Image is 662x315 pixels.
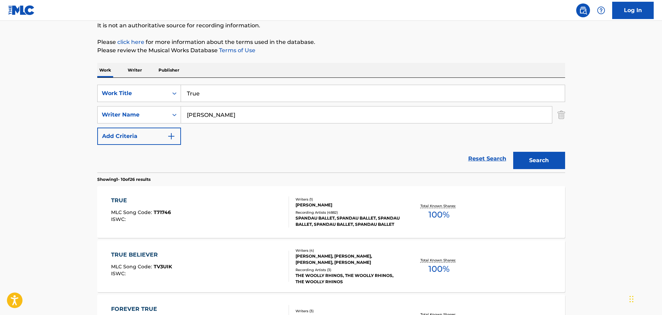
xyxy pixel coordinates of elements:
[111,216,127,222] span: ISWC :
[111,209,154,215] span: MLC Song Code :
[629,289,634,309] div: Drag
[111,263,154,270] span: MLC Song Code :
[102,111,164,119] div: Writer Name
[296,210,400,215] div: Recording Artists ( 4882 )
[428,263,450,275] span: 100 %
[154,263,172,270] span: TV3UIK
[579,6,587,15] img: search
[102,89,164,98] div: Work Title
[465,151,510,166] a: Reset Search
[296,248,400,253] div: Writers ( 4 )
[296,272,400,285] div: THE WOOLLY RHINOS, THE WOOLLY RHINOS, THE WOOLLY RHINOS
[111,270,127,277] span: ISWC :
[97,46,565,55] p: Please review the Musical Works Database
[97,186,565,238] a: TRUEMLC Song Code:T71746ISWC:Writers (1)[PERSON_NAME]Recording Artists (4882)SPANDAU BALLET, SPAN...
[420,258,457,263] p: Total Known Shares:
[111,305,174,313] div: FOREVER TRUE
[97,85,565,173] form: Search Form
[428,209,450,221] span: 100 %
[167,132,175,140] img: 9d2ae6d4665cec9f34b9.svg
[576,3,590,17] a: Public Search
[296,308,400,314] div: Writers ( 3 )
[97,63,113,77] p: Work
[594,3,608,17] div: Help
[97,240,565,292] a: TRUE BELIEVERMLC Song Code:TV3UIKISWC:Writers (4)[PERSON_NAME], [PERSON_NAME], [PERSON_NAME], [PE...
[513,152,565,169] button: Search
[612,2,654,19] a: Log In
[218,47,255,54] a: Terms of Use
[111,196,171,205] div: TRUE
[156,63,181,77] p: Publisher
[296,202,400,208] div: [PERSON_NAME]
[154,209,171,215] span: T71746
[97,38,565,46] p: Please for more information about the terms used in the database.
[111,251,172,259] div: TRUE BELIEVER
[557,106,565,123] img: Delete Criterion
[8,5,35,15] img: MLC Logo
[420,203,457,209] p: Total Known Shares:
[97,176,151,183] p: Showing 1 - 10 of 26 results
[97,21,565,30] p: It is not an authoritative source for recording information.
[97,128,181,145] button: Add Criteria
[126,63,144,77] p: Writer
[117,39,144,45] a: click here
[296,197,400,202] div: Writers ( 1 )
[627,282,662,315] iframe: Chat Widget
[296,215,400,228] div: SPANDAU BALLET, SPANDAU BALLET, SPANDAU BALLET, SPANDAU BALLET, SPANDAU BALLET
[296,253,400,266] div: [PERSON_NAME], [PERSON_NAME], [PERSON_NAME], [PERSON_NAME]
[296,267,400,272] div: Recording Artists ( 3 )
[597,6,605,15] img: help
